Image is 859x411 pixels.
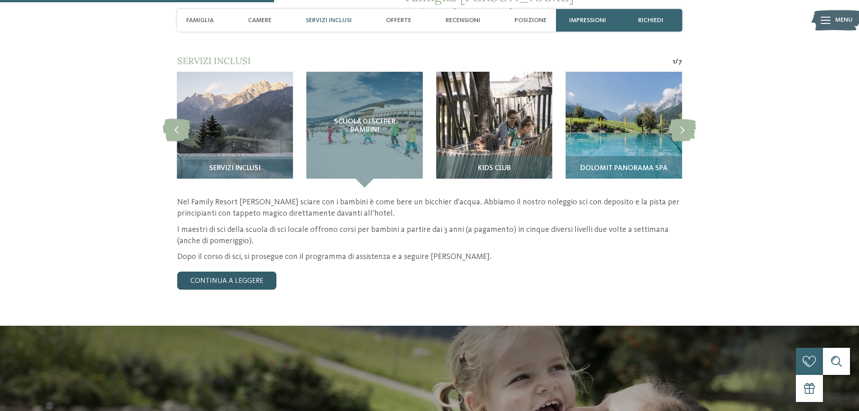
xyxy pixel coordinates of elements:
[678,57,682,67] span: 7
[177,55,251,66] span: Servizi inclusi
[672,57,675,67] span: 1
[638,17,663,24] span: richiedi
[566,72,682,188] img: Il nostro family hotel a Sesto, il vostro rifugio sulle Dolomiti.
[675,57,678,67] span: /
[446,17,480,24] span: Recensioni
[177,72,293,188] img: Il nostro family hotel a Sesto, il vostro rifugio sulle Dolomiti.
[177,224,682,247] p: I maestri di sci della scuola di sci locale offrono corsi per bambini a partire dai 3 anni (a pag...
[569,17,606,24] span: Impressioni
[514,17,547,24] span: Posizione
[248,17,271,24] span: Camere
[436,72,552,188] img: Il nostro family hotel a Sesto, il vostro rifugio sulle Dolomiti.
[306,17,352,24] span: Servizi inclusi
[177,272,276,290] a: continua a leggere
[209,165,261,173] span: Servizi inclusi
[177,197,682,219] p: Nel Family Resort [PERSON_NAME] sciare con i bambini è come bere un bicchier d’acqua. Abbiamo il ...
[580,165,668,173] span: Dolomit Panorama SPA
[186,17,214,24] span: Famiglia
[405,7,682,18] span: Family Resort [PERSON_NAME] ****ˢ
[478,165,511,173] span: Kids Club
[325,118,404,134] span: Scuola di sci per bambini
[177,251,682,263] p: Dopo il corso di sci, si prosegue con il programma di assistenza e a seguire [PERSON_NAME].
[386,17,411,24] span: Offerte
